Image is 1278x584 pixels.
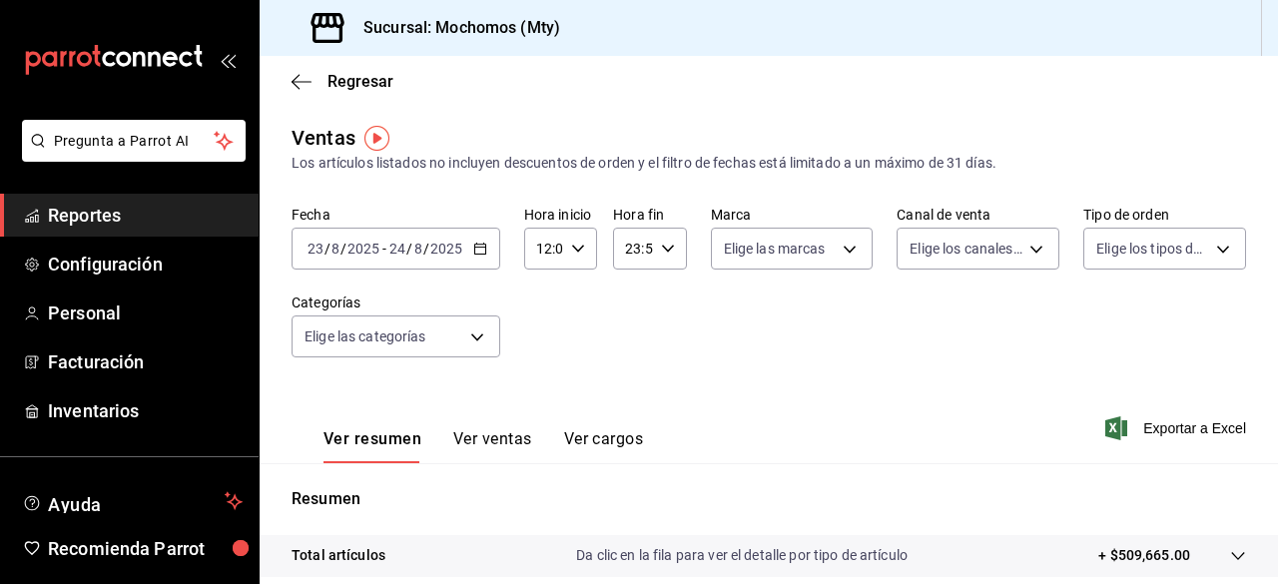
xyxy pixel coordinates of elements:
[413,241,423,257] input: --
[897,208,1059,222] label: Canal de venta
[323,429,421,463] button: Ver resumen
[292,123,355,153] div: Ventas
[347,16,560,40] h3: Sucursal: Mochomos (Mty)
[429,241,463,257] input: ----
[292,295,500,309] label: Categorías
[48,299,243,326] span: Personal
[323,429,643,463] div: navigation tabs
[711,208,874,222] label: Marca
[48,202,243,229] span: Reportes
[292,72,393,91] button: Regresar
[305,326,426,346] span: Elige las categorías
[453,429,532,463] button: Ver ventas
[324,241,330,257] span: /
[48,535,243,562] span: Recomienda Parrot
[340,241,346,257] span: /
[292,208,500,222] label: Fecha
[1083,208,1246,222] label: Tipo de orden
[48,348,243,375] span: Facturación
[423,241,429,257] span: /
[613,208,686,222] label: Hora fin
[14,145,246,166] a: Pregunta a Parrot AI
[388,241,406,257] input: --
[220,52,236,68] button: open_drawer_menu
[564,429,644,463] button: Ver cargos
[48,397,243,424] span: Inventarios
[524,208,597,222] label: Hora inicio
[292,487,1246,511] p: Resumen
[48,251,243,278] span: Configuración
[54,131,215,152] span: Pregunta a Parrot AI
[22,120,246,162] button: Pregunta a Parrot AI
[576,545,908,566] p: Da clic en la fila para ver el detalle por tipo de artículo
[327,72,393,91] span: Regresar
[364,126,389,151] img: Tooltip marker
[1096,239,1209,259] span: Elige los tipos de orden
[48,489,217,513] span: Ayuda
[382,241,386,257] span: -
[1098,545,1190,566] p: + $509,665.00
[406,241,412,257] span: /
[346,241,380,257] input: ----
[292,153,1246,174] div: Los artículos listados no incluyen descuentos de orden y el filtro de fechas está limitado a un m...
[724,239,826,259] span: Elige las marcas
[292,545,385,566] p: Total artículos
[910,239,1022,259] span: Elige los canales de venta
[307,241,324,257] input: --
[1109,416,1246,440] button: Exportar a Excel
[330,241,340,257] input: --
